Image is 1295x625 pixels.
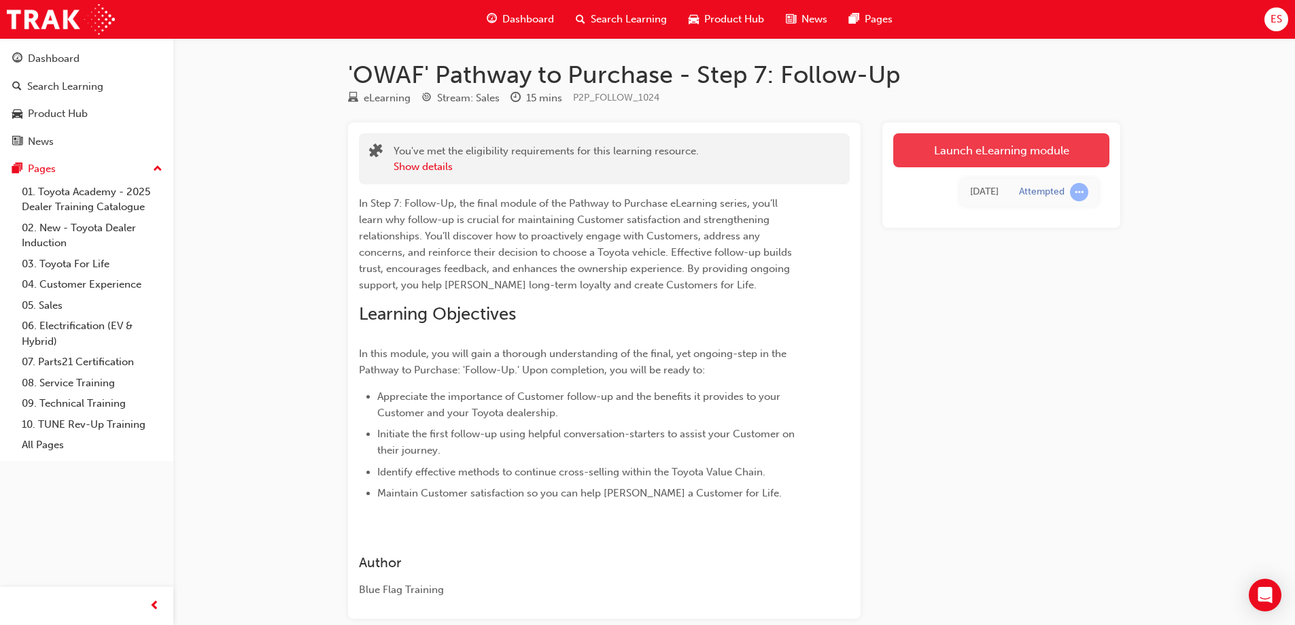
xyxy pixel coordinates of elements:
h3: Author [359,555,801,571]
span: pages-icon [849,11,859,28]
div: News [28,134,54,150]
div: Blue Flag Training [359,582,801,598]
a: 09. Technical Training [16,393,168,414]
a: 02. New - Toyota Dealer Induction [16,218,168,254]
a: 01. Toyota Academy - 2025 Dealer Training Catalogue [16,182,168,218]
a: 06. Electrification (EV & Hybrid) [16,316,168,352]
div: Type [348,90,411,107]
span: learningResourceType_ELEARNING-icon [348,92,358,105]
span: Initiate the first follow-up using helpful conversation-starters to assist your Customer on their... [377,428,797,456]
span: guage-icon [12,53,22,65]
div: Attempted [1019,186,1065,199]
a: 03. Toyota For Life [16,254,168,275]
span: clock-icon [511,92,521,105]
a: 07. Parts21 Certification [16,352,168,373]
a: Search Learning [5,74,168,99]
div: Stream [421,90,500,107]
button: DashboardSearch LearningProduct HubNews [5,44,168,156]
a: All Pages [16,435,168,456]
span: In Step 7: Follow-Up, the final module of the Pathway to Purchase eLearning series, you’ll learn ... [359,197,795,291]
a: 10. TUNE Rev-Up Training [16,414,168,435]
span: search-icon [576,11,585,28]
button: Show details [394,159,453,175]
a: News [5,129,168,154]
span: Search Learning [591,12,667,27]
span: Product Hub [704,12,764,27]
a: 05. Sales [16,295,168,316]
button: Pages [5,156,168,182]
a: Product Hub [5,101,168,126]
span: In this module, you will gain a thorough understanding of the final, yet ongoing-step in the Path... [359,348,789,376]
a: guage-iconDashboard [476,5,565,33]
span: guage-icon [487,11,497,28]
span: car-icon [689,11,699,28]
a: 04. Customer Experience [16,274,168,295]
a: news-iconNews [775,5,838,33]
a: pages-iconPages [838,5,903,33]
span: Appreciate the importance of Customer follow-up and the benefits it provides to your Customer and... [377,390,783,419]
span: news-icon [786,11,796,28]
div: Search Learning [27,79,103,95]
a: search-iconSearch Learning [565,5,678,33]
button: ES [1264,7,1288,31]
span: ES [1271,12,1282,27]
span: Identify effective methods to continue cross-selling within the Toyota Value Chain. [377,466,765,478]
span: News [801,12,827,27]
div: Duration [511,90,562,107]
span: up-icon [153,161,162,178]
span: Dashboard [502,12,554,27]
div: Product Hub [28,106,88,122]
div: Mon Sep 22 2025 09:49:22 GMT+0800 (Australian Western Standard Time) [970,184,999,200]
span: Pages [865,12,893,27]
img: Trak [7,4,115,35]
div: Dashboard [28,51,80,67]
a: Dashboard [5,46,168,71]
div: Stream: Sales [437,90,500,106]
h1: 'OWAF' Pathway to Purchase - Step 7: Follow-Up [348,60,1120,90]
span: search-icon [12,81,22,93]
span: learningRecordVerb_ATTEMPT-icon [1070,183,1088,201]
span: prev-icon [150,598,160,615]
div: Open Intercom Messenger [1249,579,1281,611]
div: eLearning [364,90,411,106]
a: Launch eLearning module [893,133,1109,167]
span: target-icon [421,92,432,105]
span: car-icon [12,108,22,120]
span: pages-icon [12,163,22,175]
span: Learning resource code [573,92,659,103]
div: You've met the eligibility requirements for this learning resource. [394,143,699,174]
span: news-icon [12,136,22,148]
a: 08. Service Training [16,373,168,394]
div: 15 mins [526,90,562,106]
span: puzzle-icon [369,145,383,161]
span: Learning Objectives [359,303,516,324]
a: car-iconProduct Hub [678,5,775,33]
span: Maintain Customer satisfaction so you can help [PERSON_NAME] a Customer for Life. [377,487,782,499]
div: Pages [28,161,56,177]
